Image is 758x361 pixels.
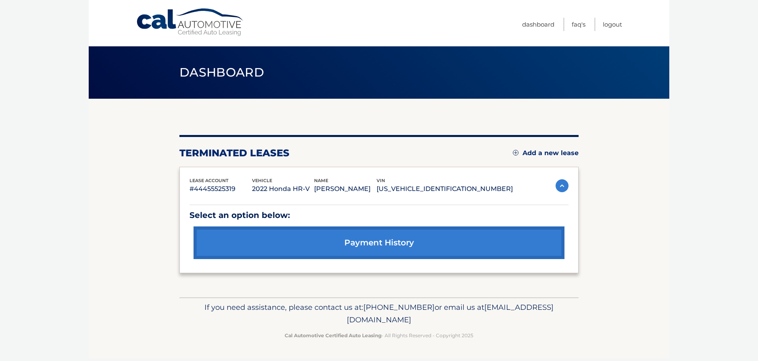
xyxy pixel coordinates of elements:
img: add.svg [513,150,519,156]
a: FAQ's [572,18,585,31]
a: payment history [194,226,564,259]
span: lease account [189,178,229,183]
p: If you need assistance, please contact us at: or email us at [185,301,573,327]
a: Add a new lease [513,149,579,157]
p: Select an option below: [189,208,568,222]
a: Dashboard [522,18,554,31]
img: accordion-active.svg [556,179,568,192]
span: vin [377,178,385,183]
p: #44455525319 [189,183,252,195]
span: [PHONE_NUMBER] [363,303,435,312]
h2: terminated leases [179,147,289,159]
p: [US_VEHICLE_IDENTIFICATION_NUMBER] [377,183,513,195]
p: [PERSON_NAME] [314,183,377,195]
span: Dashboard [179,65,264,80]
strong: Cal Automotive Certified Auto Leasing [285,332,381,338]
p: 2022 Honda HR-V [252,183,314,195]
a: Cal Automotive [136,8,245,37]
p: - All Rights Reserved - Copyright 2025 [185,331,573,340]
a: Logout [603,18,622,31]
span: vehicle [252,178,272,183]
span: name [314,178,328,183]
